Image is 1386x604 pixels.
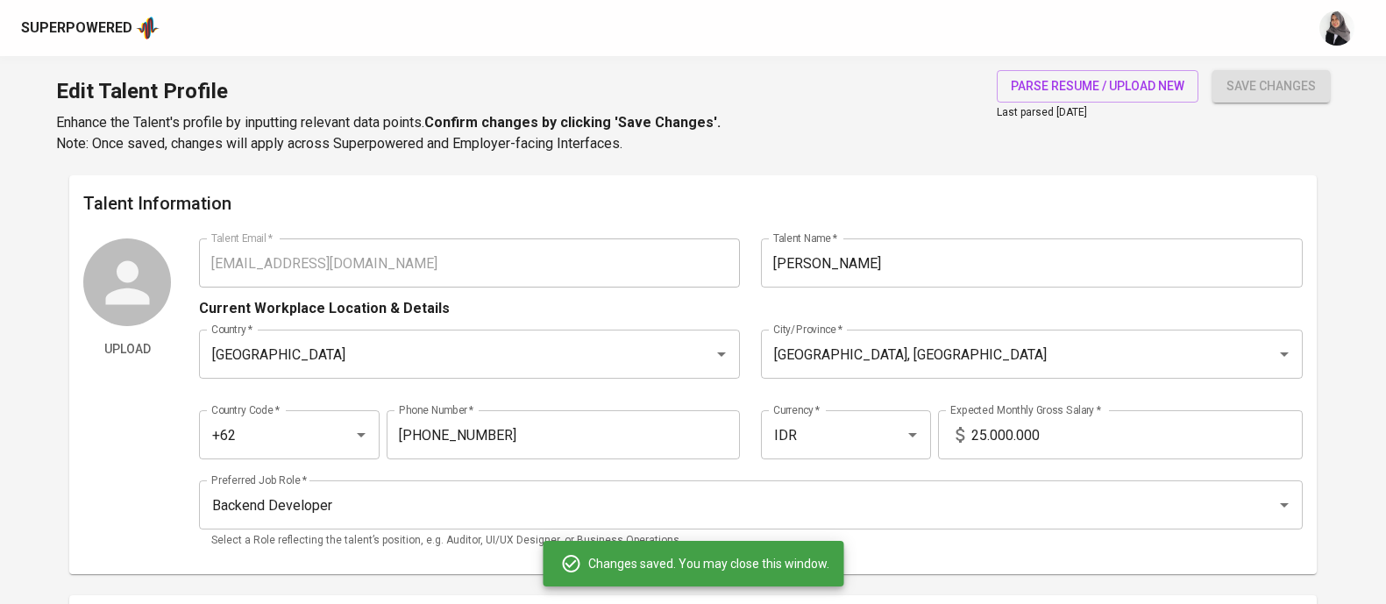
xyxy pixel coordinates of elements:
[1272,342,1297,366] button: Open
[56,112,721,154] p: Enhance the Talent's profile by inputting relevant data points. Note: Once saved, changes will ap...
[1212,70,1330,103] button: save changes
[997,106,1087,118] span: Last parsed [DATE]
[21,15,160,41] a: Superpoweredapp logo
[83,333,171,366] button: Upload
[56,70,721,112] h1: Edit Talent Profile
[83,189,1303,217] h6: Talent Information
[997,70,1198,103] button: parse resume / upload new
[1272,493,1297,517] button: Open
[709,342,734,366] button: Open
[90,338,164,360] span: Upload
[349,423,373,447] button: Open
[136,15,160,41] img: app logo
[199,298,450,319] p: Current Workplace Location & Details
[424,114,721,131] b: Confirm changes by clicking 'Save Changes'.
[211,532,1290,550] p: Select a Role reflecting the talent’s position, e.g. Auditor, UI/UX Designer, or Business Operati...
[21,18,132,39] div: Superpowered
[560,546,829,581] div: Changes saved. You may close this window.
[900,423,925,447] button: Open
[1319,11,1354,46] img: sinta.windasari@glints.com
[1011,75,1184,97] span: parse resume / upload new
[1226,75,1316,97] span: save changes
